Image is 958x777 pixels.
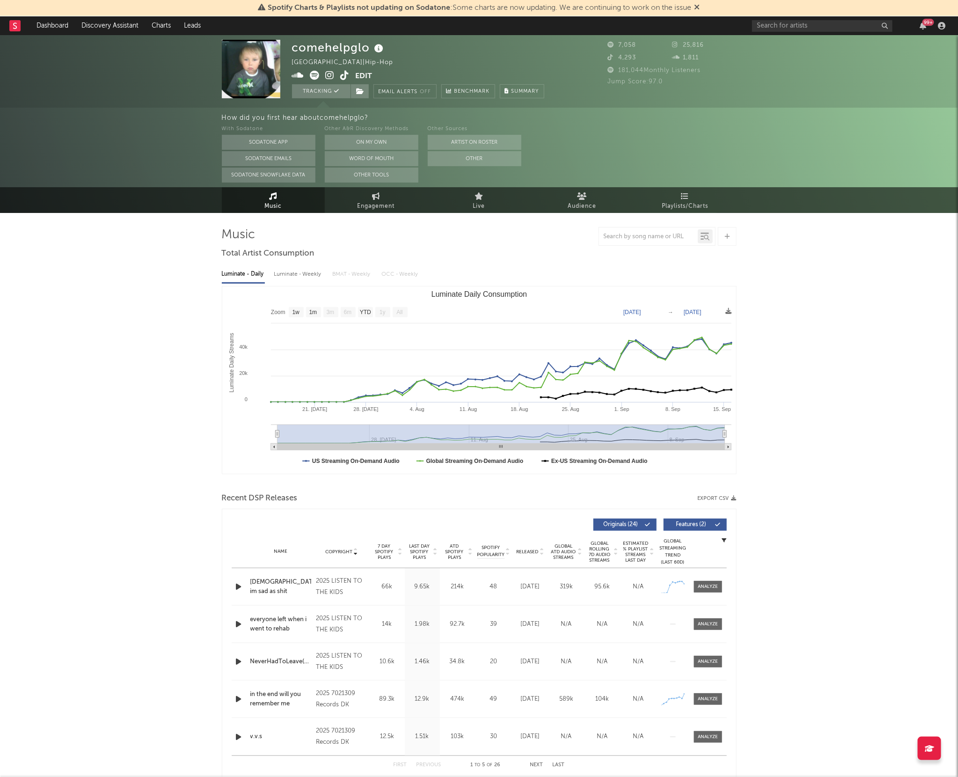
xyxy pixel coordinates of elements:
button: Export CSV [698,496,737,501]
span: Spotify Popularity [477,544,505,558]
a: Benchmark [441,84,495,98]
span: Benchmark [454,86,490,97]
span: ATD Spotify Plays [442,543,467,560]
div: N/A [587,732,618,741]
div: 474k [442,695,473,704]
div: [DATE] [515,732,546,741]
div: 49 [477,695,510,704]
div: 2025 LISTEN TO THE KIDS [316,576,367,598]
div: [DATE] [515,695,546,704]
a: in the end will you remember me [250,690,312,708]
div: 1.51k [407,732,438,741]
a: [DEMOGRAPHIC_DATA] im sad as shit [250,578,312,596]
text: 18. Aug [511,406,528,412]
div: 48 [477,582,510,592]
div: 2025 LISTEN TO THE KIDS [316,613,367,636]
text: 40k [239,344,248,350]
button: Previous [417,762,441,768]
span: Global ATD Audio Streams [551,543,577,560]
em: Off [420,89,431,95]
span: 25,816 [672,42,704,48]
button: Last [553,762,565,768]
div: [DATE] [515,582,546,592]
div: 12.9k [407,695,438,704]
span: Jump Score: 97.0 [608,79,663,85]
text: [DATE] [623,309,641,315]
div: N/A [623,582,654,592]
div: 104k [587,695,618,704]
div: Other A&R Discovery Methods [325,124,418,135]
a: Leads [177,16,207,35]
button: Sodatone App [222,135,315,150]
a: v.v.s [250,732,312,741]
div: N/A [551,620,582,629]
text: 1y [380,309,386,316]
span: : Some charts are now updating. We are continuing to work on the issue [268,4,692,12]
div: 10.6k [372,657,402,667]
input: Search by song name or URL [599,233,698,241]
a: Music [222,187,325,213]
div: 319k [551,582,582,592]
div: [DATE] [515,657,546,667]
text: Ex-US Streaming On-Demand Audio [551,458,648,464]
button: Artist on Roster [428,135,521,150]
button: Summary [500,84,544,98]
text: [DATE] [684,309,702,315]
div: Name [250,548,312,555]
text: 15. Sep [713,406,731,412]
button: Word Of Mouth [325,151,418,166]
a: Discovery Assistant [75,16,145,35]
a: Playlists/Charts [634,187,737,213]
button: On My Own [325,135,418,150]
div: N/A [587,620,618,629]
div: 20 [477,657,510,667]
a: Charts [145,16,177,35]
span: of [487,763,493,767]
div: 95.6k [587,582,618,592]
div: 14k [372,620,402,629]
span: 181,044 Monthly Listeners [608,67,701,73]
span: Last Day Spotify Plays [407,543,432,560]
div: 1.98k [407,620,438,629]
div: 99 + [922,19,934,26]
div: N/A [551,657,582,667]
text: Global Streaming On-Demand Audio [426,458,523,464]
text: 11. Aug [460,406,477,412]
span: 1,811 [672,55,699,61]
div: 89.3k [372,695,402,704]
div: 12.5k [372,732,402,741]
span: Recent DSP Releases [222,493,298,504]
span: Playlists/Charts [662,201,708,212]
div: 34.8k [442,657,473,667]
div: N/A [587,657,618,667]
div: 214k [442,582,473,592]
div: N/A [623,620,654,629]
span: Copyright [325,549,352,555]
a: Engagement [325,187,428,213]
button: Email AlertsOff [373,84,437,98]
div: 103k [442,732,473,741]
div: [DATE] [515,620,546,629]
text: 3m [326,309,334,316]
div: N/A [623,732,654,741]
text: 21. [DATE] [302,406,327,412]
span: Audience [568,201,596,212]
div: everyone left when i went to rehab [250,615,312,633]
div: 92.7k [442,620,473,629]
div: N/A [623,657,654,667]
button: Originals(24) [593,519,657,531]
text: Luminate Daily Consumption [431,290,527,298]
span: Dismiss [695,4,700,12]
text: All [396,309,402,316]
a: Dashboard [30,16,75,35]
text: 1w [292,309,300,316]
div: 30 [477,732,510,741]
div: N/A [623,695,654,704]
text: Zoom [271,309,285,316]
div: [GEOGRAPHIC_DATA] | Hip-Hop [292,57,404,68]
span: Live [473,201,485,212]
text: 20k [239,370,248,376]
div: comehelpglo [292,40,386,55]
a: NeverHadToLeave(beforeyouwreckedeverything) [250,657,312,667]
a: Audience [531,187,634,213]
